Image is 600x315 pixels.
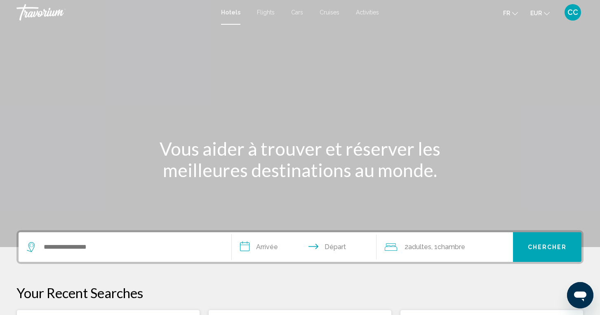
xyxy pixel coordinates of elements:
[19,232,581,262] div: Search widget
[221,9,240,16] a: Hotels
[146,138,455,181] h1: Vous aider à trouver et réserver les meilleures destinations au monde.
[408,243,431,251] span: Adultes
[232,232,376,262] button: Check in and out dates
[16,285,584,301] p: Your Recent Searches
[530,7,550,19] button: Change currency
[528,244,567,251] span: Chercher
[291,9,303,16] a: Cars
[513,232,581,262] button: Chercher
[503,10,510,16] span: fr
[257,9,275,16] a: Flights
[320,9,339,16] a: Cruises
[376,232,513,262] button: Travelers: 2 adults, 0 children
[438,243,465,251] span: Chambre
[431,241,465,253] span: , 1
[530,10,542,16] span: EUR
[405,241,431,253] span: 2
[567,282,593,308] iframe: Bouton de lancement de la fenêtre de messagerie
[356,9,379,16] a: Activities
[503,7,518,19] button: Change language
[567,8,578,16] span: CC
[16,4,213,21] a: Travorium
[562,4,584,21] button: User Menu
